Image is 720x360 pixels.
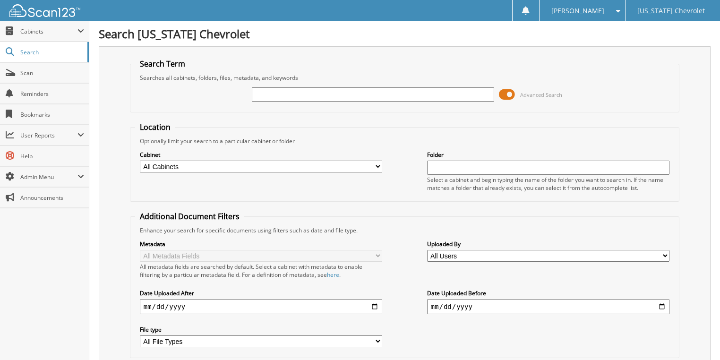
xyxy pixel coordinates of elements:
[20,90,84,98] span: Reminders
[20,27,77,35] span: Cabinets
[20,131,77,139] span: User Reports
[327,271,339,279] a: here
[135,137,675,145] div: Optionally limit your search to a particular cabinet or folder
[427,299,670,314] input: end
[9,4,80,17] img: scan123-logo-white.svg
[427,151,670,159] label: Folder
[135,74,675,82] div: Searches all cabinets, folders, files, metadata, and keywords
[140,299,383,314] input: start
[135,59,190,69] legend: Search Term
[20,152,84,160] span: Help
[135,122,175,132] legend: Location
[427,240,670,248] label: Uploaded By
[135,226,675,234] div: Enhance your search for specific documents using filters such as date and file type.
[427,176,670,192] div: Select a cabinet and begin typing the name of the folder you want to search in. If the name match...
[20,111,84,119] span: Bookmarks
[637,8,705,14] span: [US_STATE] Chevrolet
[20,194,84,202] span: Announcements
[427,289,670,297] label: Date Uploaded Before
[20,69,84,77] span: Scan
[135,211,244,222] legend: Additional Document Filters
[140,263,383,279] div: All metadata fields are searched by default. Select a cabinet with metadata to enable filtering b...
[140,151,383,159] label: Cabinet
[140,326,383,334] label: File type
[551,8,604,14] span: [PERSON_NAME]
[20,173,77,181] span: Admin Menu
[99,26,711,42] h1: Search [US_STATE] Chevrolet
[520,91,562,98] span: Advanced Search
[140,289,383,297] label: Date Uploaded After
[140,240,383,248] label: Metadata
[20,48,83,56] span: Search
